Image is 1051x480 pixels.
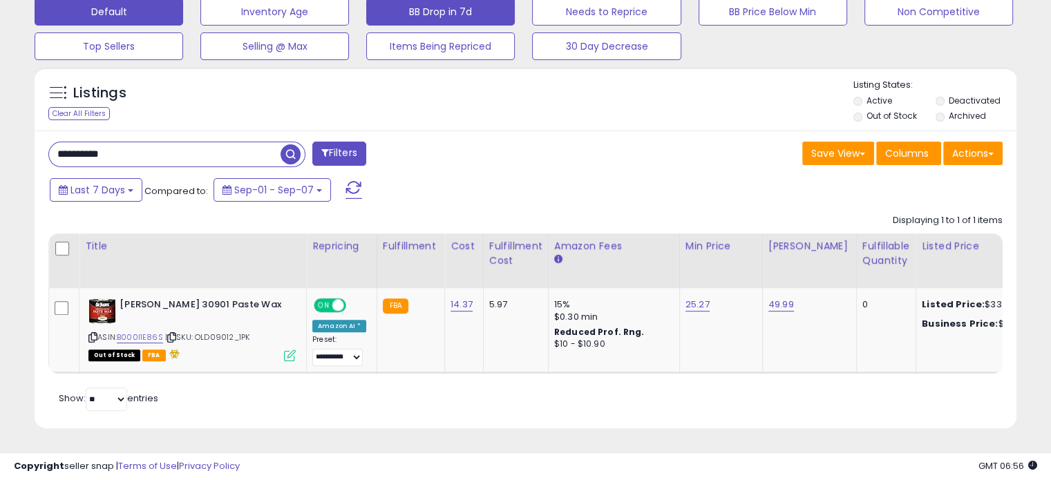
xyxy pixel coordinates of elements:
[165,332,249,343] span: | SKU: OLD09012_1PK
[922,239,1041,253] div: Listed Price
[768,239,851,253] div: [PERSON_NAME]
[315,300,332,311] span: ON
[554,253,562,266] small: Amazon Fees.
[200,32,349,60] button: Selling @ Max
[876,142,941,165] button: Columns
[144,184,208,198] span: Compared to:
[685,239,757,253] div: Min Price
[312,142,366,166] button: Filters
[35,32,183,60] button: Top Sellers
[88,349,140,361] span: All listings that are currently out of stock and unavailable for purchase on Amazon
[948,95,1000,106] label: Deactivated
[179,459,240,472] a: Privacy Policy
[312,320,366,332] div: Amazon AI *
[59,392,158,405] span: Show: entries
[48,107,110,120] div: Clear All Filters
[885,146,929,160] span: Columns
[214,178,331,202] button: Sep-01 - Sep-07
[489,298,538,311] div: 5.97
[853,79,1016,92] p: Listing States:
[948,110,985,122] label: Archived
[117,332,163,343] a: B000I1E86S
[85,239,301,253] div: Title
[867,95,892,106] label: Active
[768,298,794,311] a: 49.99
[922,298,985,311] b: Listed Price:
[685,298,710,311] a: 25.27
[862,239,910,268] div: Fulfillable Quantity
[50,178,142,202] button: Last 7 Days
[451,239,477,253] div: Cost
[166,349,180,358] i: hazardous material
[88,298,296,360] div: ASIN:
[120,298,287,315] b: [PERSON_NAME] 30901 Paste Wax
[532,32,681,60] button: 30 Day Decrease
[922,298,1036,311] div: $33.13
[118,459,177,472] a: Terms of Use
[88,298,116,324] img: 51Z0GJslnGL._SL40_.jpg
[489,239,542,268] div: Fulfillment Cost
[802,142,874,165] button: Save View
[14,459,64,472] strong: Copyright
[978,459,1037,472] span: 2025-09-15 06:56 GMT
[142,349,166,361] span: FBA
[451,298,473,311] a: 14.37
[554,298,669,311] div: 15%
[862,298,905,311] div: 0
[554,239,674,253] div: Amazon Fees
[73,84,126,103] h5: Listings
[312,239,371,253] div: Repricing
[893,214,1003,227] div: Displaying 1 to 1 of 1 items
[234,183,314,197] span: Sep-01 - Sep-07
[344,300,366,311] span: OFF
[554,326,645,338] b: Reduced Prof. Rng.
[312,335,366,366] div: Preset:
[922,318,1036,330] div: $33.12
[867,110,917,122] label: Out of Stock
[366,32,515,60] button: Items Being Repriced
[70,183,125,197] span: Last 7 Days
[14,460,240,473] div: seller snap | |
[554,338,669,350] div: $10 - $10.90
[383,239,439,253] div: Fulfillment
[383,298,408,314] small: FBA
[943,142,1003,165] button: Actions
[922,317,998,330] b: Business Price:
[554,311,669,323] div: $0.30 min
